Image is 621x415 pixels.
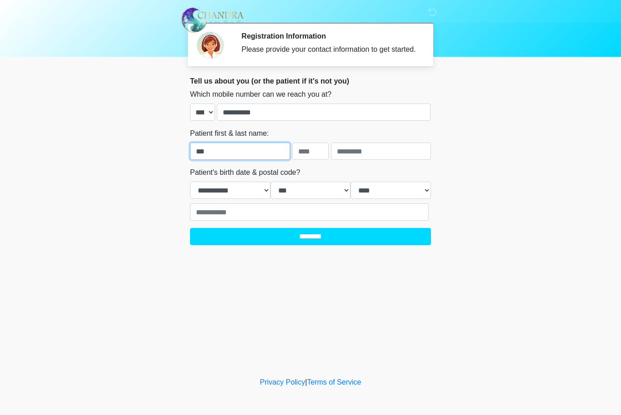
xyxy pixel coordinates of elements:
img: Chandra Aesthetic Beauty Bar Logo [181,7,244,33]
label: Which mobile number can we reach you at? [190,89,331,100]
div: Please provide your contact information to get started. [241,44,417,55]
a: Terms of Service [307,378,361,386]
label: Patient's birth date & postal code? [190,167,300,178]
a: | [305,378,307,386]
img: Agent Avatar [197,32,224,59]
label: Patient first & last name: [190,128,269,139]
a: Privacy Policy [260,378,305,386]
h2: Tell us about you (or the patient if it's not you) [190,77,431,85]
